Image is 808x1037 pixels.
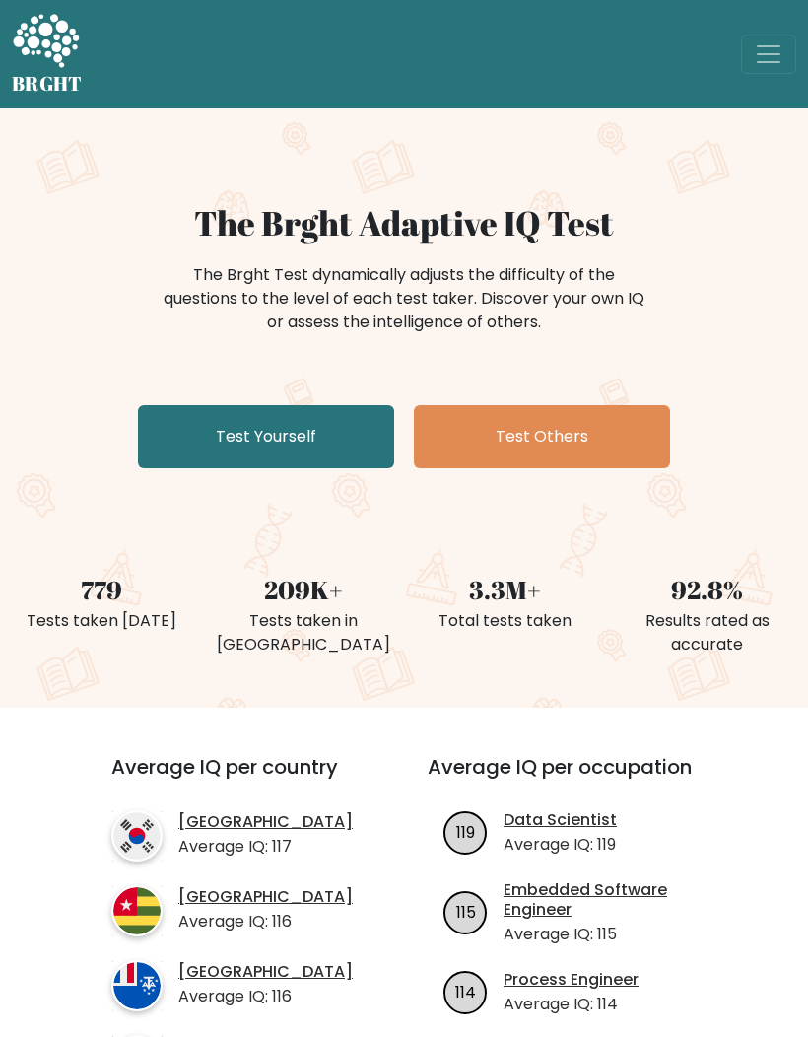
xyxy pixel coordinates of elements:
div: Tests taken [DATE] [12,609,190,633]
p: Average IQ: 119 [504,833,617,857]
div: The Brght Test dynamically adjusts the difficulty of the questions to the level of each test take... [158,263,650,334]
div: Results rated as accurate [618,609,796,657]
p: Average IQ: 116 [178,985,353,1008]
a: Embedded Software Engineer [504,880,720,922]
div: 92.8% [618,571,796,609]
div: Tests taken in [GEOGRAPHIC_DATA] [214,609,392,657]
p: Average IQ: 114 [504,993,639,1016]
a: [GEOGRAPHIC_DATA] [178,887,353,908]
a: Test Yourself [138,405,394,468]
p: Average IQ: 116 [178,910,353,933]
p: Average IQ: 115 [504,923,720,946]
h3: Average IQ per country [111,755,357,802]
a: [GEOGRAPHIC_DATA] [178,962,353,983]
a: Test Others [414,405,670,468]
text: 114 [455,981,476,1003]
p: Average IQ: 117 [178,835,353,859]
div: 3.3M+ [416,571,594,609]
a: BRGHT [12,8,83,101]
a: Data Scientist [504,810,617,831]
img: country [111,960,163,1011]
h1: The Brght Adaptive IQ Test [12,203,796,243]
div: 779 [12,571,190,609]
a: Process Engineer [504,970,639,991]
div: 209K+ [214,571,392,609]
button: Toggle navigation [741,35,796,74]
text: 119 [456,821,475,844]
text: 115 [456,901,476,924]
h5: BRGHT [12,72,83,96]
a: [GEOGRAPHIC_DATA] [178,812,353,833]
div: Total tests taken [416,609,594,633]
h3: Average IQ per occupation [428,755,720,802]
img: country [111,885,163,936]
img: country [111,810,163,862]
